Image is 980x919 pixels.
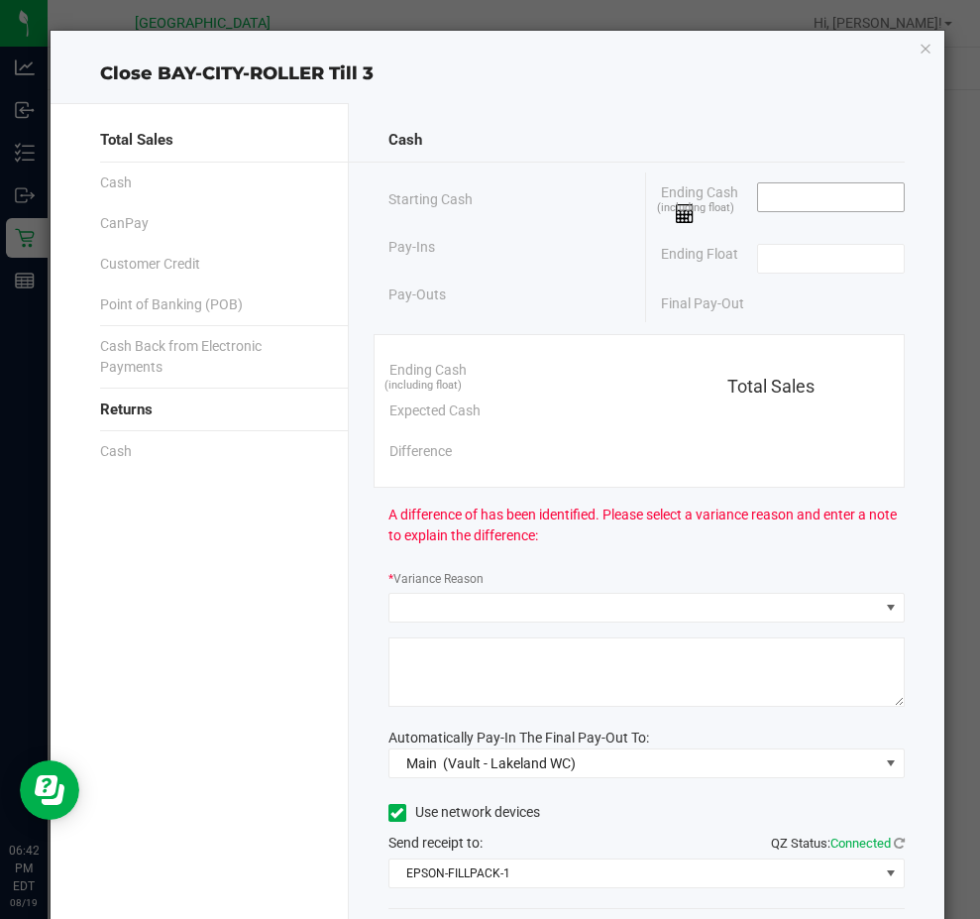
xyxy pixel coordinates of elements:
[388,835,483,851] span: Send receipt to:
[388,285,446,305] span: Pay-Outs
[100,336,308,378] span: Cash Back from Electronic Payments
[830,836,891,851] span: Connected
[389,360,467,381] span: Ending Cash
[388,802,540,823] label: Use network devices
[100,254,200,275] span: Customer Credit
[771,836,905,851] span: QZ Status:
[100,172,132,193] span: Cash
[20,760,79,820] iframe: Resource center
[100,441,132,462] span: Cash
[443,755,576,771] span: (Vault - Lakeland WC)
[100,294,243,315] span: Point of Banking (POB)
[389,441,452,462] span: Difference
[388,570,484,588] label: Variance Reason
[389,860,879,887] span: EPSON-FILLPACK-1
[661,244,738,274] span: Ending Float
[100,129,173,152] span: Total Sales
[727,376,815,397] span: Total Sales
[388,189,473,210] span: Starting Cash
[388,730,649,746] span: Automatically Pay-In The Final Pay-Out To:
[100,213,149,234] span: CanPay
[388,129,422,152] span: Cash
[661,293,744,314] span: Final Pay-Out
[51,60,944,87] div: Close BAY-CITY-ROLLER Till 3
[388,505,905,546] span: A difference of has been identified. Please select a variance reason and enter a note to explain ...
[389,401,481,421] span: Expected Cash
[100,389,308,431] div: Returns
[406,755,437,771] span: Main
[388,237,435,258] span: Pay-Ins
[384,378,462,395] span: (including float)
[661,182,757,224] span: Ending Cash
[657,200,734,217] span: (including float)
